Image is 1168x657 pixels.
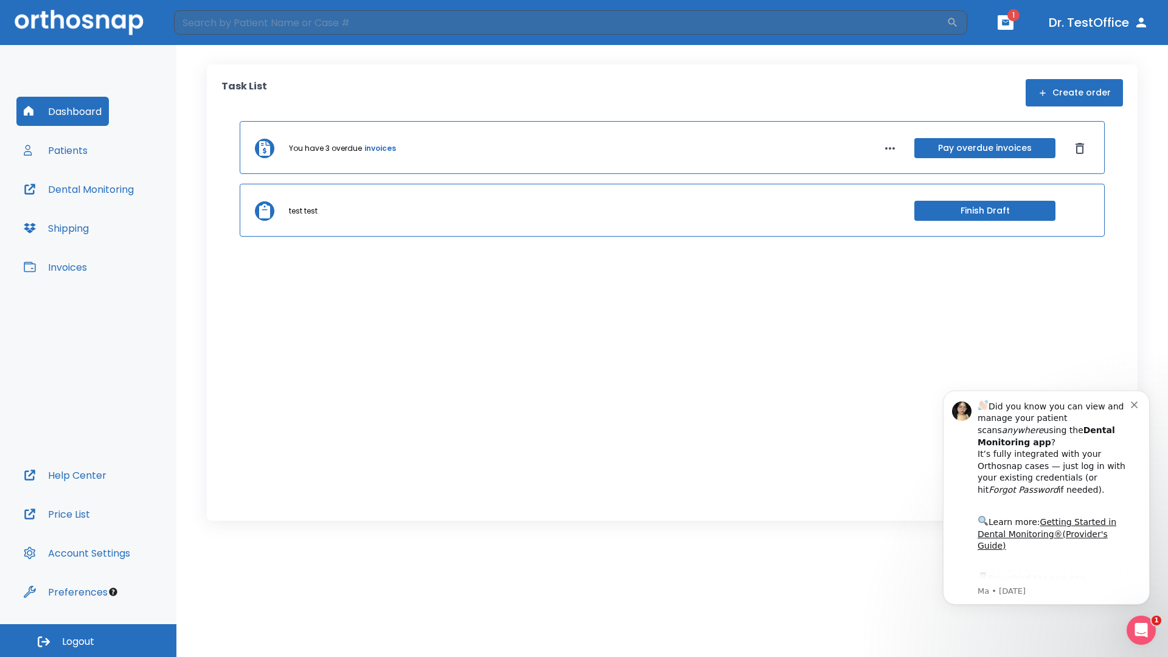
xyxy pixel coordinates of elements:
[16,538,137,568] button: Account Settings
[1070,139,1090,158] button: Dismiss
[221,79,267,106] p: Task List
[16,499,97,529] button: Price List
[53,201,161,223] a: App Store
[1007,9,1020,21] span: 1
[16,214,96,243] button: Shipping
[1026,79,1123,106] button: Create order
[16,461,114,490] button: Help Center
[364,143,396,154] a: invoices
[16,136,95,165] button: Patients
[289,143,362,154] p: You have 3 overdue
[53,214,206,224] p: Message from Ma, sent 2w ago
[1044,12,1153,33] button: Dr. TestOffice
[53,198,206,260] div: Download the app: | ​ Let us know if you need help getting started!
[914,138,1055,158] button: Pay overdue invoices
[925,372,1168,624] iframe: Intercom notifications message
[1152,616,1161,625] span: 1
[914,201,1055,221] button: Finish Draft
[206,26,216,36] button: Dismiss notification
[289,206,318,217] p: test test
[108,586,119,597] div: Tooltip anchor
[174,10,947,35] input: Search by Patient Name or Case #
[1127,616,1156,645] iframe: Intercom live chat
[16,577,115,607] button: Preferences
[62,635,94,648] span: Logout
[16,97,109,126] button: Dashboard
[15,10,144,35] img: Orthosnap
[16,252,94,282] button: Invoices
[16,175,141,204] button: Dental Monitoring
